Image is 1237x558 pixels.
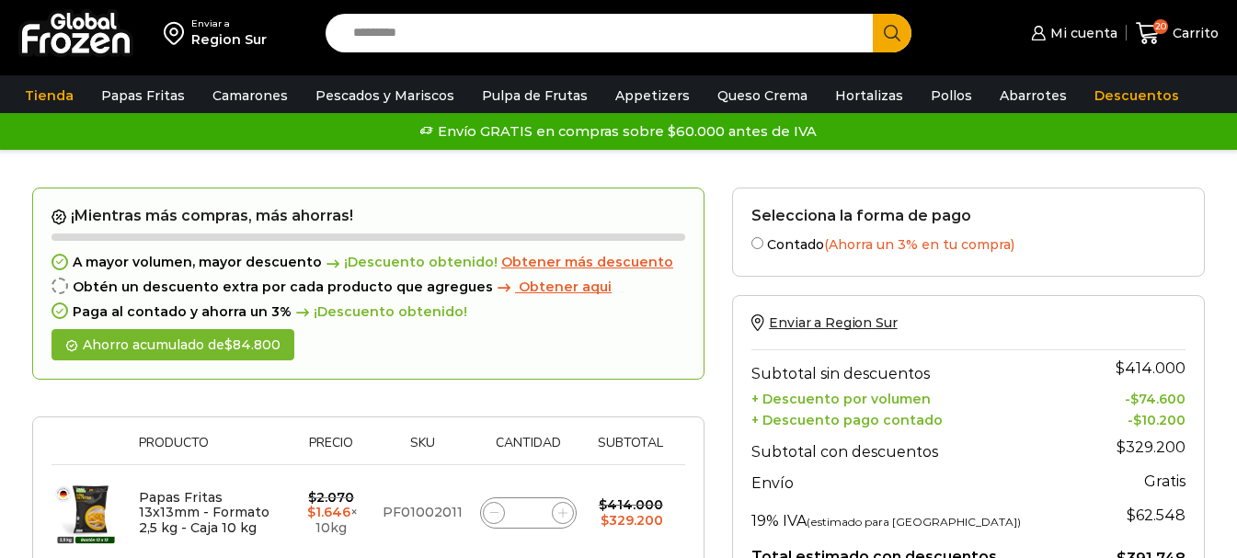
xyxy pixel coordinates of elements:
[191,30,267,49] div: Region Sur
[708,78,817,113] a: Queso Crema
[130,436,290,464] th: Producto
[922,78,981,113] a: Pollos
[52,255,685,270] div: A mayor volumen, mayor descuento
[1087,387,1185,408] td: -
[52,329,294,361] div: Ahorro acumulado de
[751,428,1087,465] th: Subtotal con descuentos
[1133,412,1185,428] bdi: 10.200
[164,17,191,49] img: address-field-icon.svg
[1127,507,1185,524] span: 62.548
[322,255,498,270] span: ¡Descuento obtenido!
[493,279,612,295] a: Obtener aqui
[92,78,194,113] a: Papas Fritas
[751,407,1087,428] th: + Descuento pago contado
[1133,412,1141,428] span: $
[1168,24,1219,42] span: Carrito
[1117,438,1126,456] span: $
[1130,391,1139,407] span: $
[826,78,912,113] a: Hortalizas
[1117,438,1185,456] bdi: 329.200
[292,304,467,320] span: ¡Descuento obtenido!
[751,207,1185,224] h2: Selecciona la forma de pago
[1116,359,1125,377] span: $
[586,436,677,464] th: Subtotal
[1136,12,1219,55] a: 20 Carrito
[1085,78,1188,113] a: Descuentos
[224,336,233,353] span: $
[139,489,269,537] a: Papas Fritas 13x13mm - Formato 2,5 kg - Caja 10 kg
[307,504,350,520] bdi: 1.646
[52,207,685,225] h2: ¡Mientras más compras, más ahorras!
[1153,19,1168,34] span: 20
[473,78,597,113] a: Pulpa de Frutas
[599,496,607,513] span: $
[516,500,542,526] input: Product quantity
[751,314,897,331] a: Enviar a Region Sur
[290,436,373,464] th: Precio
[991,78,1076,113] a: Abarrotes
[824,236,1014,253] span: (Ahorra un 3% en tu compra)
[308,489,354,506] bdi: 2.070
[373,436,472,464] th: Sku
[769,314,897,331] span: Enviar a Region Sur
[203,78,297,113] a: Camarones
[519,279,612,295] span: Obtener aqui
[751,497,1087,534] th: 19% IVA
[606,78,699,113] a: Appetizers
[599,496,663,513] bdi: 414.000
[52,304,685,320] div: Paga al contado y ahorra un 3%
[751,465,1087,497] th: Envío
[751,387,1087,408] th: + Descuento por volumen
[501,255,673,270] a: Obtener más descuento
[501,254,673,270] span: Obtener más descuento
[1130,391,1185,407] bdi: 74.600
[601,512,609,529] span: $
[1046,24,1117,42] span: Mi cuenta
[472,436,586,464] th: Cantidad
[307,504,315,520] span: $
[1127,507,1136,524] span: $
[191,17,267,30] div: Enviar a
[601,512,663,529] bdi: 329.200
[16,78,83,113] a: Tienda
[52,279,685,295] div: Obtén un descuento extra por cada producto que agregues
[306,78,464,113] a: Pescados y Mariscos
[751,233,1185,253] label: Contado
[751,237,763,249] input: Contado(Ahorra un 3% en tu compra)
[873,14,911,52] button: Search button
[1116,359,1185,377] bdi: 414.000
[751,350,1087,387] th: Subtotal sin descuentos
[224,336,281,353] bdi: 84.800
[308,489,316,506] span: $
[807,515,1021,529] small: (estimado para [GEOGRAPHIC_DATA])
[1026,15,1117,51] a: Mi cuenta
[1144,473,1185,490] strong: Gratis
[1087,407,1185,428] td: -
